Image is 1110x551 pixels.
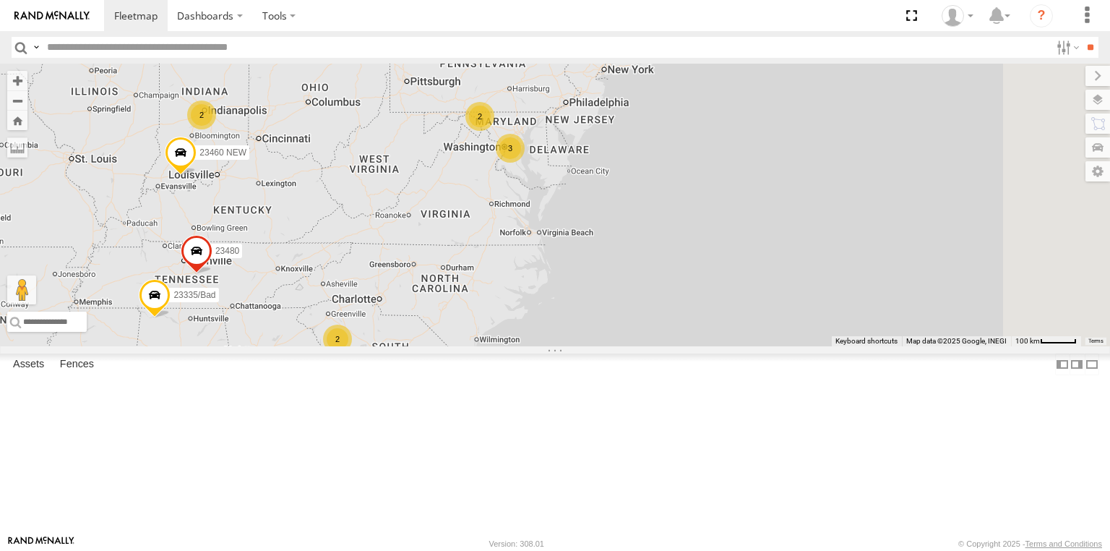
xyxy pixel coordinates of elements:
div: © Copyright 2025 - [958,539,1102,548]
button: Drag Pegman onto the map to open Street View [7,275,36,304]
div: 2 [323,325,352,354]
span: Map data ©2025 Google, INEGI [906,337,1007,345]
button: Keyboard shortcuts [835,336,898,346]
span: 23335/Bad [173,289,215,299]
div: 3 [496,134,525,163]
label: Measure [7,137,27,158]
span: 100 km [1015,337,1040,345]
div: 2 [465,102,494,131]
span: 23480 [215,246,239,256]
label: Assets [6,354,51,375]
button: Zoom out [7,90,27,111]
label: Hide Summary Table [1085,354,1099,375]
button: Map Scale: 100 km per 47 pixels [1011,336,1081,346]
label: Search Query [30,37,42,58]
label: Dock Summary Table to the Right [1070,354,1084,375]
div: Version: 308.01 [489,539,544,548]
label: Map Settings [1085,161,1110,181]
a: Terms and Conditions [1025,539,1102,548]
div: Sardor Khadjimedov [937,5,978,27]
button: Zoom Home [7,111,27,130]
div: 2 [187,101,216,129]
img: rand-logo.svg [14,11,90,21]
i: ? [1030,4,1053,27]
span: 23460 NEW [199,148,246,158]
button: Zoom in [7,71,27,90]
label: Dock Summary Table to the Left [1055,354,1070,375]
label: Fences [53,354,101,375]
a: Visit our Website [8,537,74,551]
label: Search Filter Options [1051,37,1082,58]
a: Terms (opens in new tab) [1088,338,1103,344]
